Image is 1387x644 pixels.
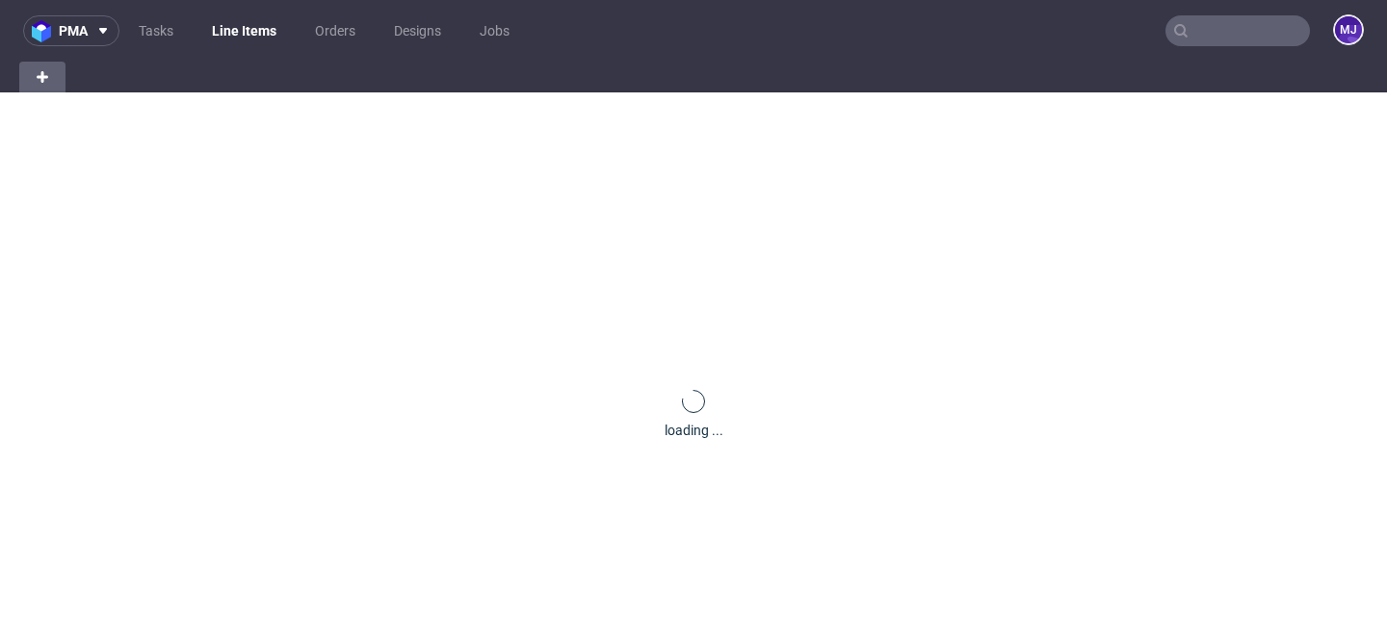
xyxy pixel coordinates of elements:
div: loading ... [665,421,723,440]
figcaption: MJ [1335,16,1362,43]
span: pma [59,24,88,38]
a: Jobs [468,15,521,46]
a: Line Items [200,15,288,46]
a: Designs [382,15,453,46]
a: Tasks [127,15,185,46]
a: Orders [303,15,367,46]
img: logo [32,20,59,42]
button: pma [23,15,119,46]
